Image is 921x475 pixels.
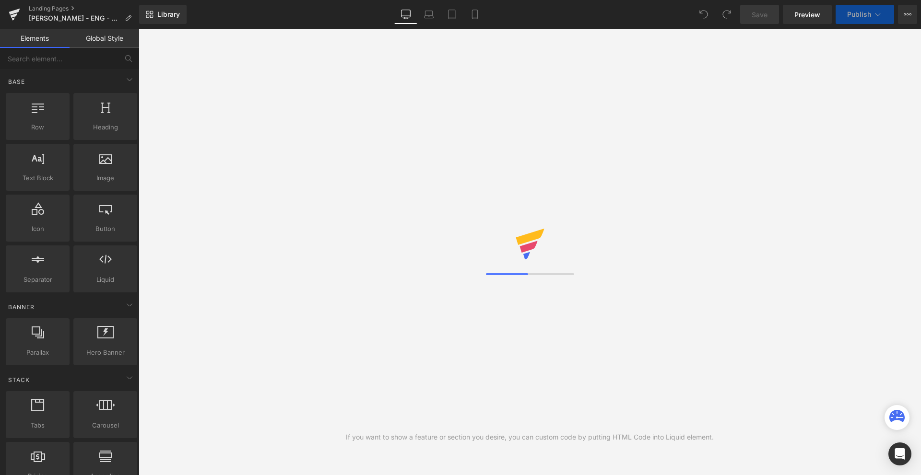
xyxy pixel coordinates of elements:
div: Open Intercom Messenger [888,442,911,465]
span: Base [7,77,26,86]
button: Redo [717,5,736,24]
span: Separator [9,275,67,285]
a: Laptop [417,5,440,24]
div: If you want to show a feature or section you desire, you can custom code by putting HTML Code int... [346,432,714,442]
span: Button [76,224,134,234]
span: Carousel [76,420,134,430]
span: Image [76,173,134,183]
span: Parallax [9,348,67,358]
button: More [898,5,917,24]
span: [PERSON_NAME] - ENG - CZ TRANSLATE [29,14,121,22]
span: Row [9,122,67,132]
a: Desktop [394,5,417,24]
a: Preview [783,5,832,24]
span: Banner [7,302,35,312]
a: Mobile [463,5,486,24]
span: Icon [9,224,67,234]
button: Publish [836,5,894,24]
a: Global Style [70,29,139,48]
span: Tabs [9,420,67,430]
span: Liquid [76,275,134,285]
button: Undo [694,5,713,24]
span: Publish [847,11,871,18]
a: Landing Pages [29,5,139,12]
span: Save [752,10,767,20]
span: Text Block [9,173,67,183]
a: Tablet [440,5,463,24]
a: New Library [139,5,187,24]
span: Stack [7,375,31,384]
span: Hero Banner [76,348,134,358]
span: Preview [794,10,820,20]
span: Heading [76,122,134,132]
span: Library [157,10,180,19]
